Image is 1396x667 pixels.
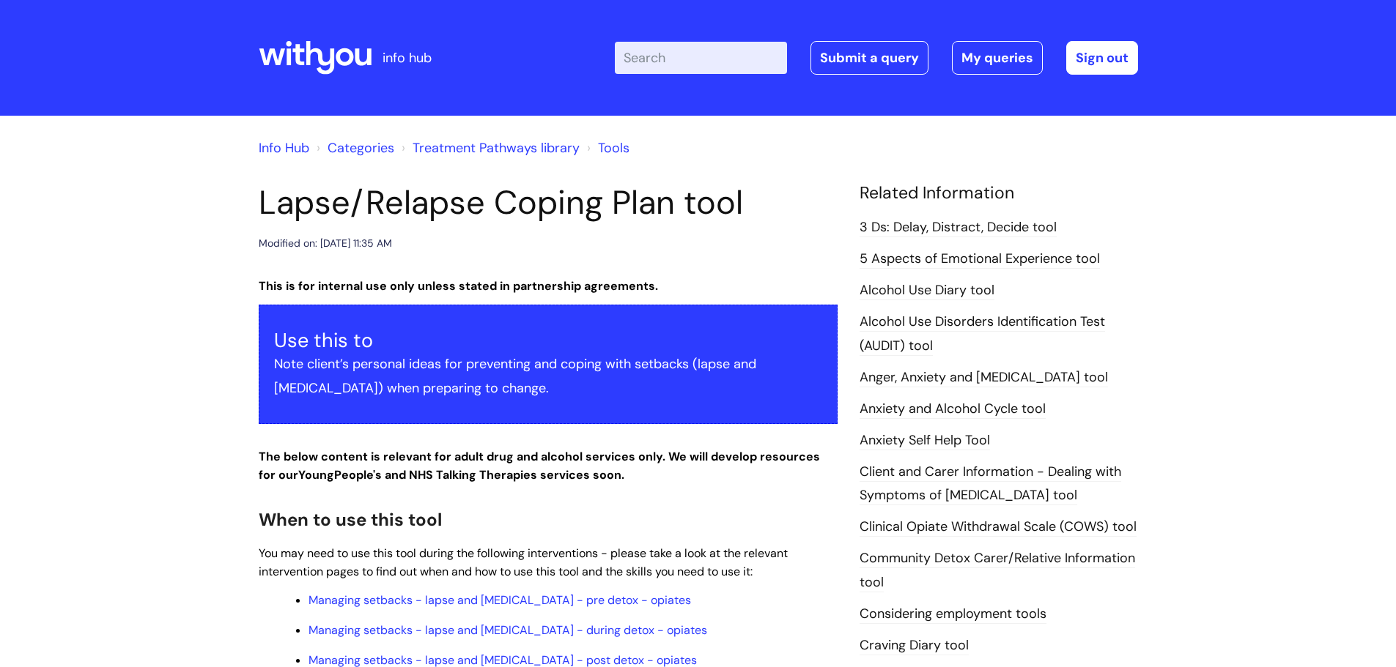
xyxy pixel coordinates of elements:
[309,622,707,638] a: Managing setbacks - lapse and [MEDICAL_DATA] - during detox - opiates
[334,467,382,482] strong: People's
[259,545,788,579] span: You may need to use this tool during the following interventions - please take a look at the rele...
[860,518,1137,537] a: Clinical Opiate Withdrawal Scale (COWS) tool
[615,41,1138,75] div: | -
[952,41,1043,75] a: My queries
[860,281,994,300] a: Alcohol Use Diary tool
[259,449,820,482] strong: The below content is relevant for adult drug and alcohol services only. We will develop resources...
[615,42,787,74] input: Search
[860,183,1138,204] h4: Related Information
[313,136,394,160] li: Solution home
[860,549,1135,592] a: Community Detox Carer/Relative Information tool
[860,313,1105,355] a: Alcohol Use Disorders Identification Test (AUDIT) tool
[259,183,838,223] h1: Lapse/Relapse Coping Plan tool
[860,368,1108,387] a: Anger, Anxiety and [MEDICAL_DATA] tool
[860,250,1100,269] a: 5 Aspects of Emotional Experience tool
[860,463,1121,505] a: Client and Carer Information - Dealing with Symptoms of [MEDICAL_DATA] tool
[298,467,385,482] strong: Young
[274,329,822,352] h3: Use this to
[259,139,309,157] a: Info Hub
[259,508,442,531] span: When to use this tool
[398,136,580,160] li: Treatment Pathways library
[328,139,394,157] a: Categories
[274,352,822,400] p: Note client’s personal ideas for preventing and coping with setbacks (lapse and [MEDICAL_DATA]) w...
[860,431,990,450] a: Anxiety Self Help Tool
[383,46,432,70] p: info hub
[259,234,392,253] div: Modified on: [DATE] 11:35 AM
[860,636,969,655] a: Craving Diary tool
[309,592,691,608] a: Managing setbacks - lapse and [MEDICAL_DATA] - pre detox - opiates
[413,139,580,157] a: Treatment Pathways library
[810,41,928,75] a: Submit a query
[259,278,658,294] strong: This is for internal use only unless stated in partnership agreements.
[583,136,629,160] li: Tools
[860,605,1046,624] a: Considering employment tools
[860,400,1046,419] a: Anxiety and Alcohol Cycle tool
[860,218,1057,237] a: 3 Ds: Delay, Distract, Decide tool
[1066,41,1138,75] a: Sign out
[598,139,629,157] a: Tools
